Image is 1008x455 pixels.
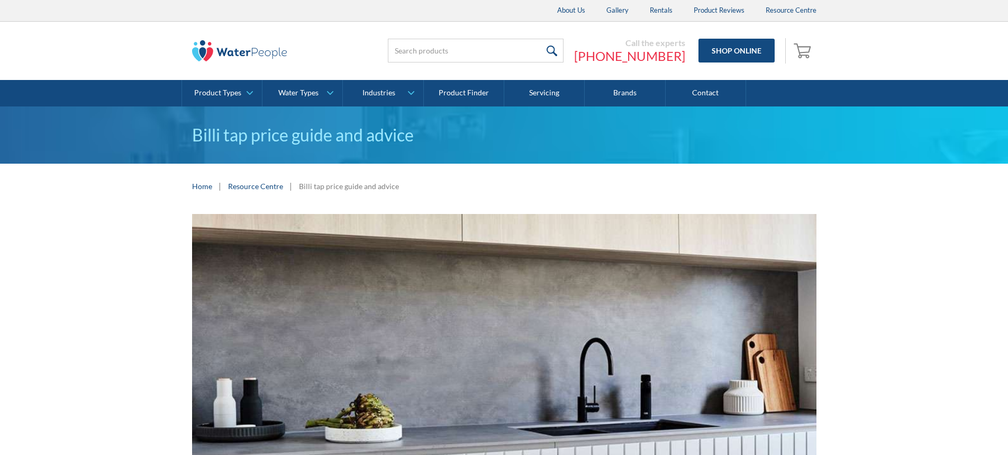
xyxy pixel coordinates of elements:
[194,88,241,97] div: Product Types
[388,39,564,63] input: Search products
[217,180,223,192] div: |
[343,80,423,106] a: Industries
[698,39,775,63] a: Shop Online
[299,181,399,192] div: Billi tap price guide and advice
[791,38,816,64] a: Open empty cart
[192,40,287,61] img: The Water People
[182,80,262,106] a: Product Types
[288,180,294,192] div: |
[585,80,665,106] a: Brands
[574,48,685,64] a: [PHONE_NUMBER]
[424,80,504,106] a: Product Finder
[666,80,746,106] a: Contact
[504,80,585,106] a: Servicing
[574,38,685,48] div: Call the experts
[262,80,342,106] a: Water Types
[192,181,212,192] a: Home
[228,181,283,192] a: Resource Centre
[192,122,816,148] h1: Billi tap price guide and advice
[362,88,395,97] div: Industries
[794,42,814,59] img: shopping cart
[278,88,319,97] div: Water Types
